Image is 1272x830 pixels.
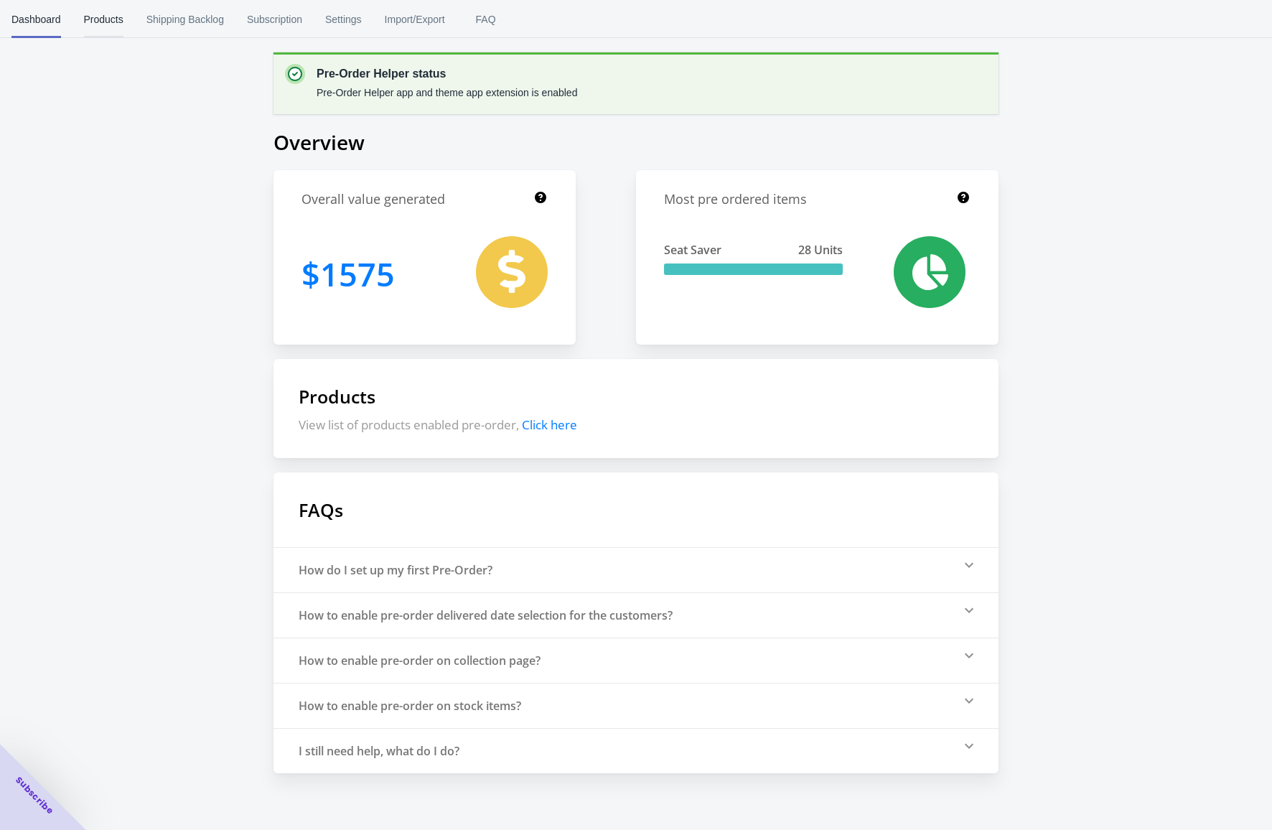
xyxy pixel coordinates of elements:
span: 28 Units [798,242,843,258]
span: Products [84,1,123,38]
div: How to enable pre-order delivered date selection for the customers? [299,607,673,623]
span: Import/Export [385,1,445,38]
h1: FAQs [273,472,999,547]
h1: Most pre ordered items [664,190,807,208]
span: Dashboard [11,1,61,38]
p: Pre-Order Helper status [317,65,577,83]
h1: Overall value generated [301,190,445,208]
div: How to enable pre-order on stock items? [299,698,521,714]
span: $ [301,252,320,296]
span: Seat Saver [664,242,721,258]
span: FAQ [468,1,504,38]
span: Shipping Backlog [146,1,224,38]
span: Click here [522,416,577,433]
div: How to enable pre-order on collection page? [299,653,541,668]
span: Settings [325,1,362,38]
p: Pre-Order Helper app and theme app extension is enabled [317,85,577,100]
span: Subscription [247,1,302,38]
div: I still need help, what do I do? [299,743,459,759]
span: Subscribe [13,774,56,817]
div: How do I set up my first Pre-Order? [299,562,492,578]
p: View list of products enabled pre-order, [299,416,973,433]
h1: Products [299,384,973,409]
h1: Overview [273,129,999,156]
h1: 1575 [301,236,395,312]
